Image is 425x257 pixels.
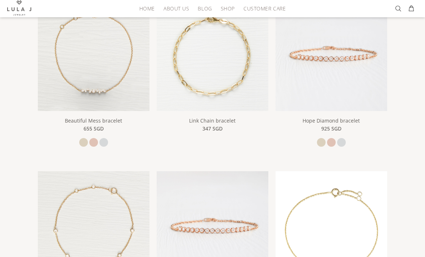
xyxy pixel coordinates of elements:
[135,3,159,14] a: HOME
[221,6,235,11] span: Shop
[157,51,268,58] a: Link Chain bracelet Sold Out
[38,51,149,58] a: Beautiful Mess bracelet
[38,223,149,230] a: Distance Diamond bracelet
[239,3,286,14] a: Customer Care
[159,3,193,14] a: About Us
[202,125,223,133] span: 347 SGD
[321,125,341,133] span: 925 SGD
[198,6,212,11] span: Blog
[65,117,122,124] a: Beautiful Mess bracelet
[139,6,155,11] span: HOME
[84,125,104,133] span: 655 SGD
[189,117,236,124] a: Link Chain bracelet
[276,223,387,230] a: By My Side bracelet
[216,3,239,14] a: Shop
[303,117,360,124] a: Hope Diamond bracelet
[193,3,216,14] a: Blog
[164,6,189,11] span: About Us
[243,6,286,11] span: Customer Care
[276,51,387,58] a: Hope Diamond bracelet
[157,223,268,230] a: Hope Diamond bracelet (18K solid gold)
